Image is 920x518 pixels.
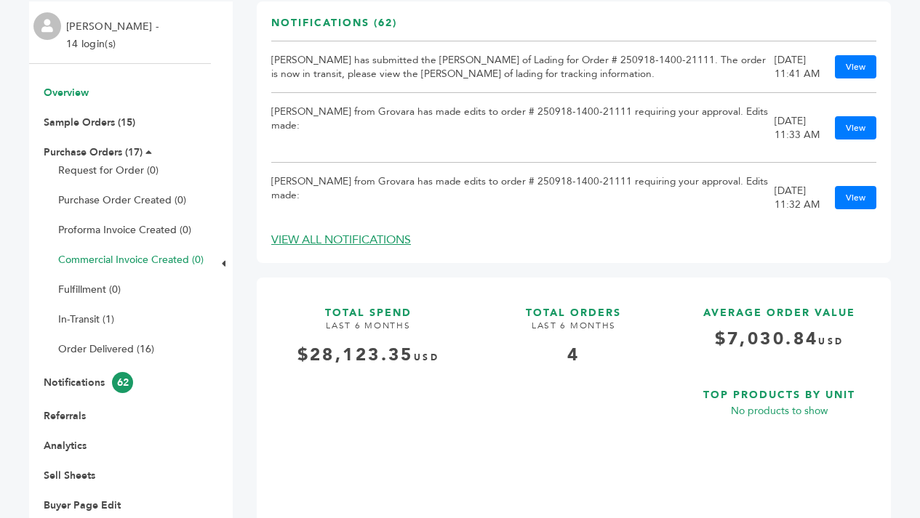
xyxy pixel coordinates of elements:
h4: LAST 6 MONTHS [477,320,671,343]
a: Sample Orders (15) [44,116,135,129]
a: VIEW ALL NOTIFICATIONS [271,232,411,248]
a: Request for Order (0) [58,163,159,177]
h3: TOP PRODUCTS BY UNIT [682,374,876,402]
div: [DATE] 11:33 AM [775,114,820,142]
div: 4 [477,343,671,368]
a: Sell Sheets [44,469,95,482]
td: [PERSON_NAME] has submitted the [PERSON_NAME] of Lading for Order # 250918-1400-21111. The order ... [271,41,775,93]
td: [PERSON_NAME] from Grovara has made edits to order # 250918-1400-21111 requiring your approval. E... [271,93,775,163]
a: View [835,186,876,209]
a: In-Transit (1) [58,312,114,326]
img: profile.png [33,12,61,40]
h3: Notifications (62) [271,16,397,41]
span: 62 [112,372,133,393]
a: Order Delivered (16) [58,342,154,356]
h3: AVERAGE ORDER VALUE [682,292,876,320]
span: USD [818,336,844,347]
a: Commercial Invoice Created (0) [58,253,204,267]
li: [PERSON_NAME] - 14 login(s) [66,18,162,53]
div: [DATE] 11:32 AM [775,184,820,211]
a: Buyer Page Edit [44,498,121,512]
div: [DATE] 11:41 AM [775,53,820,81]
a: AVERAGE ORDER VALUE $7,030.84USD [682,292,876,363]
a: Analytics [44,439,87,453]
a: Fulfillment (0) [58,283,121,296]
td: [PERSON_NAME] from Grovara has made edits to order # 250918-1400-21111 requiring your approval. E... [271,163,775,232]
a: Purchase Order Created (0) [58,193,186,207]
p: No products to show [682,402,876,420]
a: Referrals [44,409,86,423]
h4: $7,030.84 [682,327,876,363]
h3: TOTAL ORDERS [477,292,671,320]
a: Notifications62 [44,376,133,389]
a: View [835,55,876,78]
a: View [835,116,876,139]
a: Overview [44,86,89,100]
h4: LAST 6 MONTHS [271,320,465,343]
div: $28,123.35 [271,343,465,368]
h3: TOTAL SPEND [271,292,465,320]
a: Purchase Orders (17) [44,145,143,159]
span: USD [414,352,439,363]
a: Proforma Invoice Created (0) [58,223,191,237]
